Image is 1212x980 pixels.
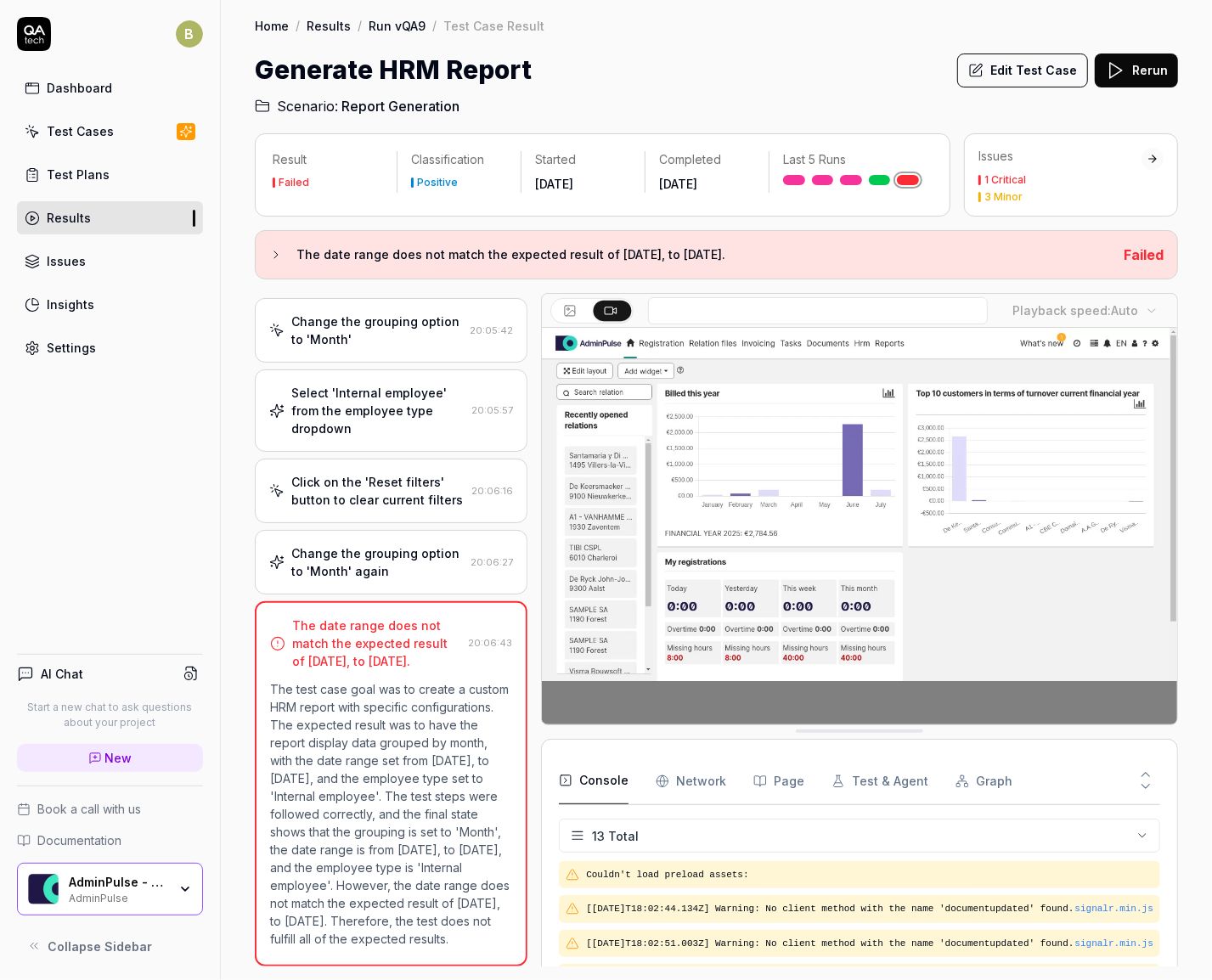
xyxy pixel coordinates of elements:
[269,245,1110,265] button: The date range does not match the expected result of [DATE], to [DATE].
[535,177,573,191] time: [DATE]
[956,758,1012,805] button: Graph
[471,404,513,416] time: 20:05:57
[47,166,110,183] div: Test Plans
[47,79,112,97] div: Dashboard
[17,331,203,364] a: Settings
[292,617,461,670] div: The date range does not match the expected result of [DATE], to [DATE].
[978,148,1142,165] div: Issues
[307,17,351,34] a: Results
[535,151,631,168] p: Started
[17,115,203,148] a: Test Cases
[47,252,86,270] div: Issues
[41,665,83,683] h4: AI Chat
[48,938,152,955] span: Collapse Sidebar
[255,51,532,89] h1: Generate HRM Report
[1095,54,1178,87] button: Rerun
[586,937,1153,951] pre: [[DATE]T18:02:51.003Z] Warning: No client method with the name 'documentupdated' found.
[984,192,1023,202] div: 3 Minor
[176,17,203,51] button: B
[957,54,1088,87] button: Edit Test Case
[47,339,96,357] div: Settings
[255,96,459,116] a: Scenario:Report Generation
[586,868,1153,882] pre: Couldn't load preload assets:
[17,288,203,321] a: Insights
[69,875,167,890] div: AdminPulse - 0475.384.429
[831,758,928,805] button: Test & Agent
[411,151,507,168] p: Classification
[358,17,362,34] div: /
[296,245,1110,265] h3: The date range does not match the expected result of [DATE], to [DATE].
[468,637,512,649] time: 20:06:43
[291,544,464,580] div: Change the grouping option to 'Month' again
[105,749,132,767] span: New
[471,556,513,568] time: 20:06:27
[369,17,426,34] a: Run vQA9
[291,313,463,348] div: Change the grouping option to 'Month'
[659,177,697,191] time: [DATE]
[17,744,203,772] a: New
[47,122,114,140] div: Test Cases
[28,874,59,904] img: AdminPulse - 0475.384.429 Logo
[37,800,141,818] span: Book a call with us
[443,17,544,34] div: Test Case Result
[586,902,1153,916] pre: [[DATE]T18:02:44.134Z] Warning: No client method with the name 'documentupdated' found.
[17,700,203,730] p: Start a new chat to ask questions about your project
[17,245,203,278] a: Issues
[273,96,338,116] span: Scenario:
[1012,301,1138,319] div: Playback speed:
[783,151,919,168] p: Last 5 Runs
[417,177,458,188] div: Positive
[17,863,203,915] button: AdminPulse - 0475.384.429 LogoAdminPulse - 0475.384.429AdminPulse
[1124,246,1164,263] span: Failed
[17,201,203,234] a: Results
[17,71,203,104] a: Dashboard
[47,209,91,227] div: Results
[984,175,1026,185] div: 1 Critical
[270,680,512,948] p: The test case goal was to create a custom HRM report with specific configurations. The expected r...
[176,20,203,48] span: B
[17,158,203,191] a: Test Plans
[17,800,203,818] a: Book a call with us
[1075,937,1153,951] button: signalr.min.js
[296,17,300,34] div: /
[255,17,289,34] a: Home
[659,151,755,168] p: Completed
[470,324,513,336] time: 20:05:42
[432,17,437,34] div: /
[17,929,203,963] button: Collapse Sidebar
[559,758,629,805] button: Console
[279,177,309,188] div: Failed
[753,758,804,805] button: Page
[291,473,465,509] div: Click on the 'Reset filters' button to clear current filters
[656,758,726,805] button: Network
[291,384,465,437] div: Select 'Internal employee' from the employee type dropdown
[273,151,383,168] p: Result
[1075,902,1153,916] button: signalr.min.js
[47,296,94,313] div: Insights
[341,96,459,116] span: Report Generation
[37,831,121,849] span: Documentation
[471,485,513,497] time: 20:06:16
[17,831,203,849] a: Documentation
[69,890,167,904] div: AdminPulse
